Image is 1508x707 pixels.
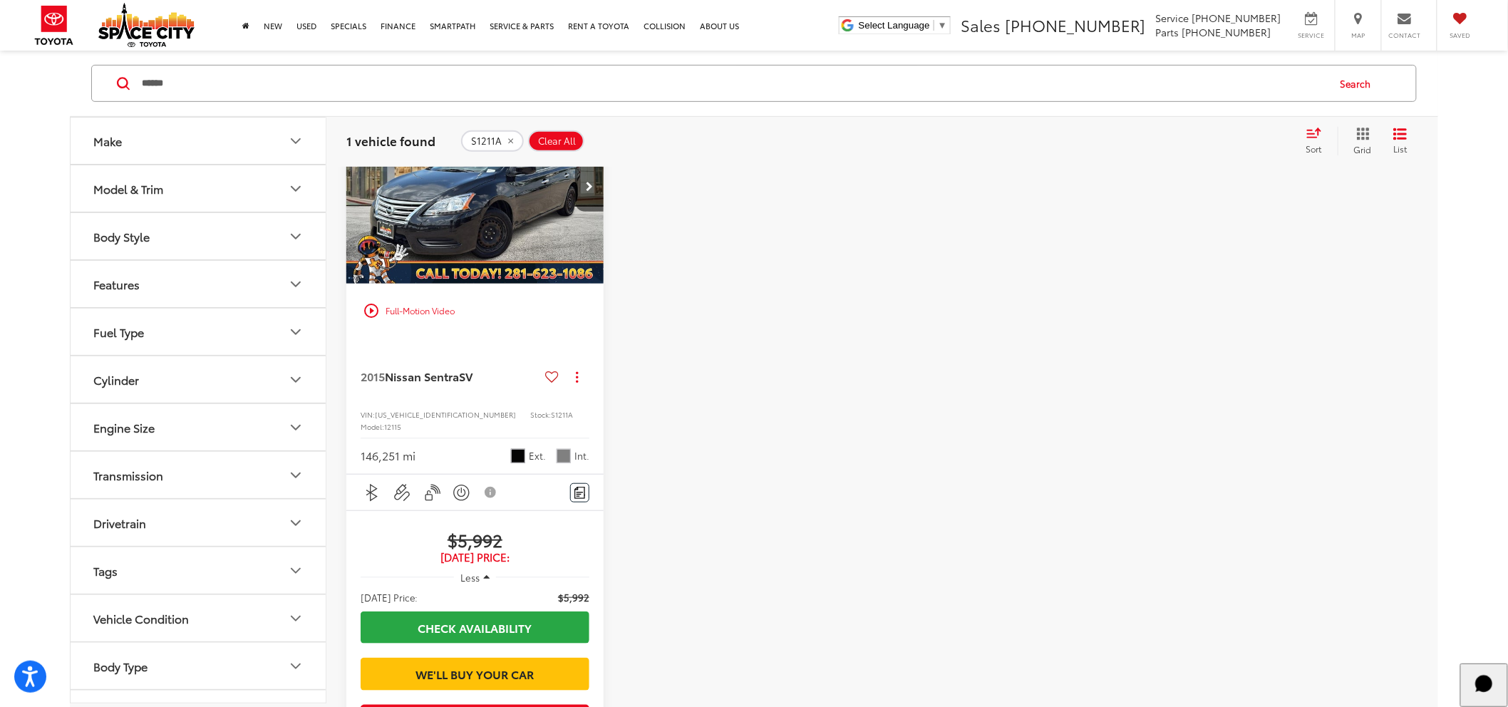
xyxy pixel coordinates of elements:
span: [PHONE_NUMBER] [1005,14,1146,36]
img: Keyless Entry [423,484,441,502]
div: Transmission [287,467,304,484]
span: Parts [1156,25,1179,39]
div: Features [287,276,304,293]
span: [PHONE_NUMBER] [1192,11,1281,25]
a: 2015Nissan SentraSV [361,368,539,384]
a: We'll Buy Your Car [361,658,589,690]
div: Fuel Type [287,324,304,341]
span: [DATE] Price: [361,590,418,604]
span: Select Language [859,20,930,31]
button: DrivetrainDrivetrain [71,500,327,546]
div: Body Style [287,228,304,245]
span: 12115 [384,421,401,432]
div: Body Type [287,658,304,675]
div: Fuel Type [93,325,144,339]
div: Vehicle Condition [287,610,304,627]
button: TransmissionTransmission [71,452,327,498]
a: Check Availability [361,611,589,644]
img: Aux Input [393,484,411,502]
button: Body TypeBody Type [71,643,327,689]
span: Saved [1445,31,1476,40]
span: Model: [361,421,384,432]
button: CylinderCylinder [71,356,327,403]
div: Vehicle Condition [93,611,189,625]
div: Tags [287,562,304,579]
span: ▼ [938,20,947,31]
button: Search [1327,66,1392,101]
button: Next image [575,162,604,212]
img: Keyless Ignition System [453,484,470,502]
button: Actions [564,364,589,389]
span: Service [1156,11,1189,25]
div: Transmission [93,468,163,482]
div: Drivetrain [93,516,146,530]
input: Search by Make, Model, or Keyword [140,66,1327,100]
svg: Start Chat [1466,666,1503,703]
button: View Disclaimer [479,478,503,507]
span: [DATE] Price: [361,550,589,564]
span: List [1393,143,1408,155]
button: FeaturesFeatures [71,261,327,307]
span: Sort [1306,143,1322,155]
span: Map [1343,31,1374,40]
button: MakeMake [71,118,327,164]
span: dropdown dots [576,371,578,383]
a: Select Language​ [859,20,947,31]
button: Vehicle ConditionVehicle Condition [71,595,327,641]
span: $5,992 [361,529,589,550]
div: Body Style [93,229,150,243]
span: Gray [557,449,571,463]
div: Engine Size [93,420,155,434]
span: S1211A [551,409,573,420]
button: Grid View [1338,127,1383,155]
button: Comments [570,483,589,502]
button: Fuel TypeFuel Type [71,309,327,355]
div: Model & Trim [287,180,304,197]
div: Make [287,133,304,150]
span: Grid [1354,143,1372,155]
span: Stock: [530,409,551,420]
button: Body StyleBody Style [71,213,327,259]
a: 2015 Nissan Sentra SV FWD2015 Nissan Sentra SV FWD2015 Nissan Sentra SV FWD2015 Nissan Sentra SV FWD [346,90,605,284]
span: Clear All [538,135,576,147]
span: 2015 [361,368,385,384]
div: Make [93,134,122,148]
span: Less [461,571,480,584]
span: Int. [574,449,589,463]
button: List View [1383,127,1418,155]
button: Clear All [528,130,584,152]
img: Comments [574,487,586,499]
div: Cylinder [287,371,304,388]
div: 2015 Nissan Sentra SV 0 [346,90,605,284]
span: Nissan Sentra [385,368,459,384]
span: S1211A [471,135,502,147]
span: $5,992 [558,590,589,604]
span: Contact [1389,31,1421,40]
span: Service [1296,31,1328,40]
div: Cylinder [93,373,139,386]
div: Body Type [93,659,148,673]
div: Drivetrain [287,515,304,532]
div: Features [93,277,140,291]
span: [PHONE_NUMBER] [1182,25,1271,39]
img: 2015 Nissan Sentra SV FWD [346,90,605,284]
span: [US_VEHICLE_IDENTIFICATION_NUMBER] [375,409,516,420]
span: Super Black [511,449,525,463]
div: Tags [93,564,118,577]
span: SV [459,368,472,384]
div: Engine Size [287,419,304,436]
span: VIN: [361,409,375,420]
button: Select sort value [1299,127,1338,155]
img: Bluetooth® [363,484,381,502]
span: Sales [961,14,1001,36]
button: remove S1211A [461,130,524,152]
img: Space City Toyota [98,3,195,47]
span: 1 vehicle found [346,132,435,149]
div: 146,251 mi [361,448,415,464]
button: Engine SizeEngine Size [71,404,327,450]
span: Ext. [529,449,546,463]
button: TagsTags [71,547,327,594]
div: Model & Trim [93,182,163,195]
